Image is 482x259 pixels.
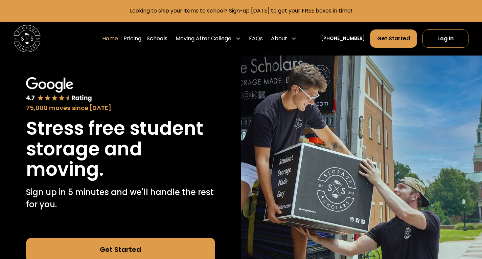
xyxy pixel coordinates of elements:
[173,29,244,48] div: Moving After College
[370,29,417,48] a: Get Started
[102,29,118,48] a: Home
[271,35,287,43] div: About
[26,118,215,179] h1: Stress free student storage and moving.
[176,35,231,43] div: Moving After College
[147,29,167,48] a: Schools
[130,7,352,15] a: Looking to ship your items to school? Sign-up [DATE] to get your FREE boxes in time!
[422,29,468,48] a: Log In
[249,29,263,48] a: FAQs
[321,35,365,42] a: [PHONE_NUMBER]
[26,77,92,103] img: Google 4.7 star rating
[14,25,41,52] img: Storage Scholars main logo
[268,29,299,48] div: About
[26,104,215,113] div: 75,000 moves since [DATE]
[123,29,141,48] a: Pricing
[26,186,215,211] p: Sign up in 5 minutes and we'll handle the rest for you.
